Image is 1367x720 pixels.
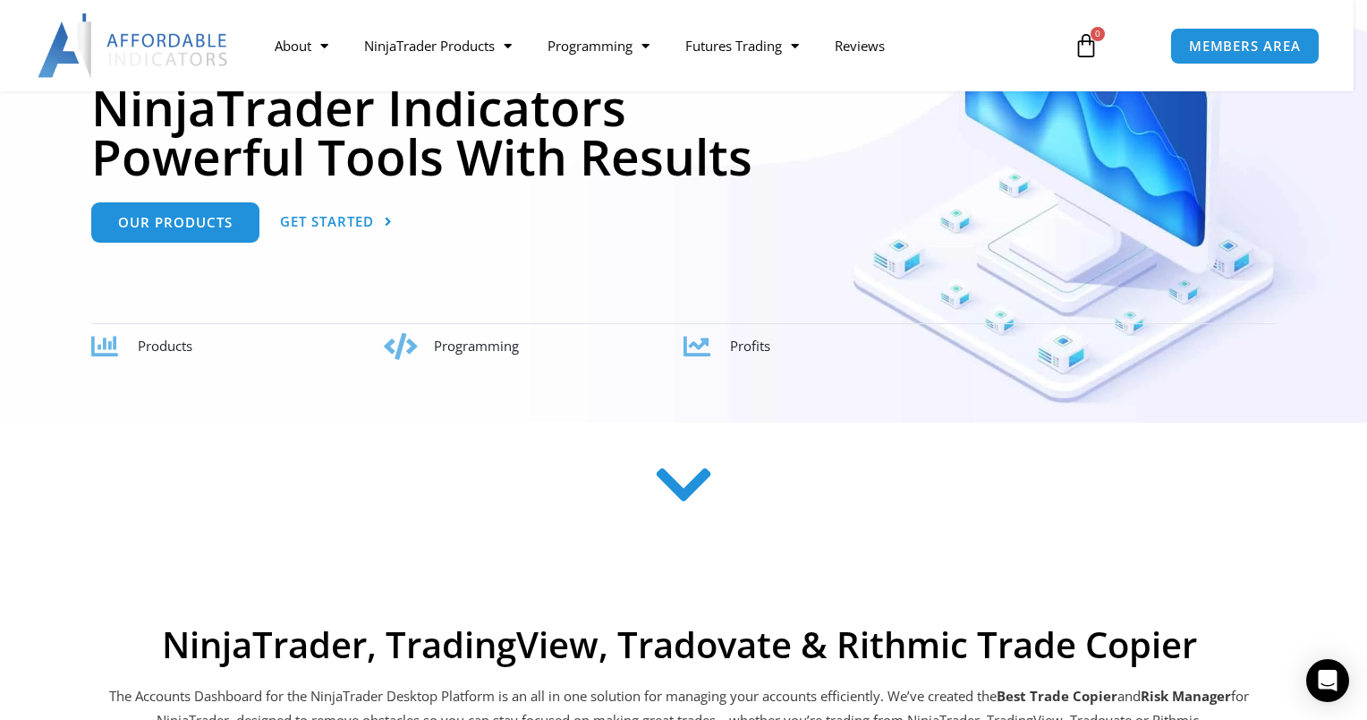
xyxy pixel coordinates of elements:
a: Programming [530,25,667,66]
a: Reviews [817,25,903,66]
span: Get Started [280,215,374,228]
a: Futures Trading [667,25,817,66]
a: About [257,25,346,66]
span: Our Products [118,216,233,229]
nav: Menu [257,25,1056,66]
h2: NinjaTrader, TradingView, Tradovate & Rithmic Trade Copier [106,623,1252,666]
span: Programming [434,337,519,355]
div: Open Intercom Messenger [1306,659,1349,702]
span: 0 [1091,27,1105,41]
a: 0 [1047,20,1125,72]
a: MEMBERS AREA [1170,28,1320,64]
img: LogoAI | Affordable Indicators – NinjaTrader [38,13,230,78]
span: Products [138,337,192,355]
a: Get Started [280,202,393,243]
strong: Risk Manager [1141,687,1231,705]
a: NinjaTrader Products [346,25,530,66]
a: Our Products [91,202,259,243]
span: Profits [730,337,770,355]
h1: NinjaTrader Indicators Powerful Tools With Results [91,82,1277,181]
b: Best Trade Copier [997,687,1117,705]
span: MEMBERS AREA [1189,39,1301,53]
